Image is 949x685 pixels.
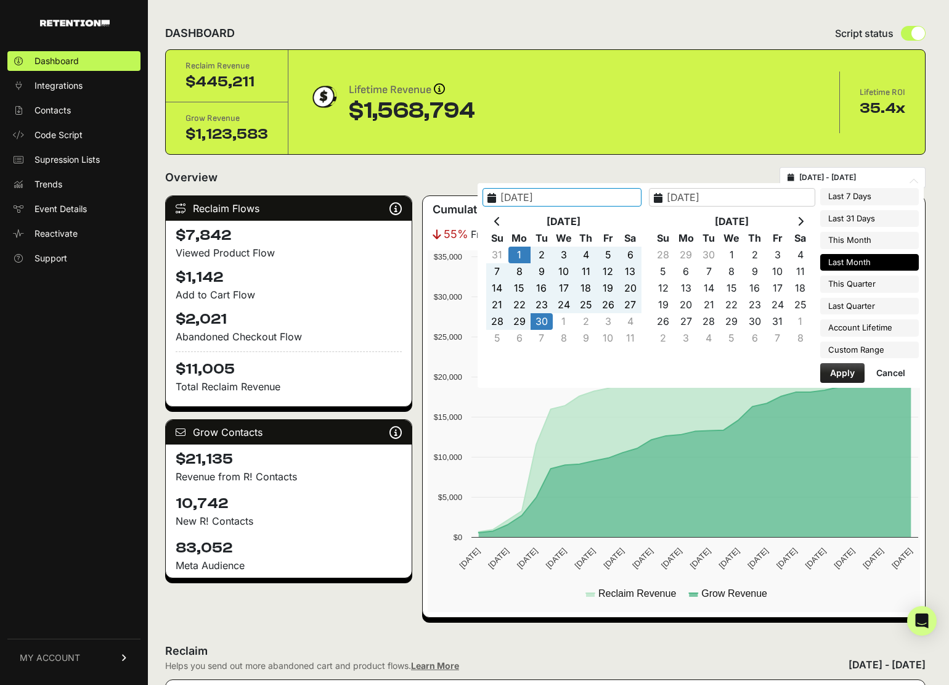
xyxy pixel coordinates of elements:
[789,297,812,313] td: 25
[176,329,402,344] div: Abandoned Checkout Flow
[433,201,545,218] h3: Cumulative Revenue
[675,247,698,263] td: 29
[789,230,812,247] th: Sa
[698,263,720,280] td: 7
[531,313,553,330] td: 30
[720,230,743,247] th: We
[619,330,641,347] td: 11
[531,330,553,347] td: 7
[619,263,641,280] td: 13
[35,228,78,240] span: Reactivate
[572,546,597,570] text: [DATE]
[185,112,268,125] div: Grow Revenue
[652,263,675,280] td: 5
[575,247,597,263] td: 4
[553,263,575,280] td: 10
[720,263,743,280] td: 8
[35,252,67,265] span: Support
[35,203,87,215] span: Event Details
[743,263,766,280] td: 9
[619,280,641,297] td: 20
[675,330,698,347] td: 3
[486,230,508,247] th: Su
[766,330,789,347] td: 7
[743,230,766,247] th: Th
[508,263,531,280] td: 8
[652,297,675,313] td: 19
[743,247,766,263] td: 2
[789,247,812,263] td: 4
[553,297,575,313] td: 24
[820,319,919,337] li: Account Lifetime
[176,351,402,379] h4: $11,005
[35,178,62,191] span: Trends
[508,230,531,247] th: Mo
[619,247,641,263] td: 6
[508,313,531,330] td: 29
[176,558,402,573] div: Meta Audience
[698,230,720,247] th: Tu
[35,55,79,67] span: Dashboard
[486,546,510,570] text: [DATE]
[597,280,619,297] td: 19
[860,86,905,99] div: Lifetime ROI
[176,268,402,287] h4: $1,142
[7,100,141,120] a: Contacts
[20,652,80,664] span: MY ACCOUNT
[544,546,568,570] text: [DATE]
[652,247,675,263] td: 28
[553,247,575,263] td: 3
[308,81,339,112] img: dollar-coin-05c43ed7efb7bc0c12610022525b4bbbb207c7efeef5aecc26f025e68dcafac9.png
[746,546,770,570] text: [DATE]
[849,657,926,672] div: [DATE] - [DATE]
[7,248,141,268] a: Support
[176,449,402,469] h4: $21,135
[508,213,619,230] th: [DATE]
[7,639,141,676] a: MY ACCOUNT
[433,412,462,422] text: $15,000
[675,297,698,313] td: 20
[438,493,462,502] text: $5,000
[35,129,83,141] span: Code Script
[486,263,508,280] td: 7
[597,330,619,347] td: 10
[866,363,915,383] button: Cancel
[652,280,675,297] td: 12
[717,546,741,570] text: [DATE]
[185,72,268,92] div: $445,211
[619,313,641,330] td: 4
[7,51,141,71] a: Dashboard
[835,26,894,41] span: Script status
[486,280,508,297] td: 14
[766,313,789,330] td: 31
[40,20,110,27] img: Retention.com
[652,230,675,247] th: Su
[820,276,919,293] li: This Quarter
[597,263,619,280] td: 12
[766,297,789,313] td: 24
[185,125,268,144] div: $1,123,583
[820,210,919,228] li: Last 31 Days
[601,546,625,570] text: [DATE]
[575,263,597,280] td: 11
[553,330,575,347] td: 8
[531,280,553,297] td: 16
[820,298,919,315] li: Last Quarter
[698,330,720,347] td: 4
[720,280,743,297] td: 15
[176,245,402,260] div: Viewed Product Flow
[553,280,575,297] td: 17
[766,247,789,263] td: 3
[597,313,619,330] td: 3
[553,230,575,247] th: We
[35,80,83,92] span: Integrations
[165,660,459,672] div: Helps you send out more abandoned cart and product flows.
[890,546,914,570] text: [DATE]
[165,642,459,660] h2: Reclaim
[411,660,459,671] a: Learn More
[7,150,141,170] a: Supression Lists
[789,313,812,330] td: 1
[7,199,141,219] a: Event Details
[453,533,462,542] text: $0
[531,263,553,280] td: 9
